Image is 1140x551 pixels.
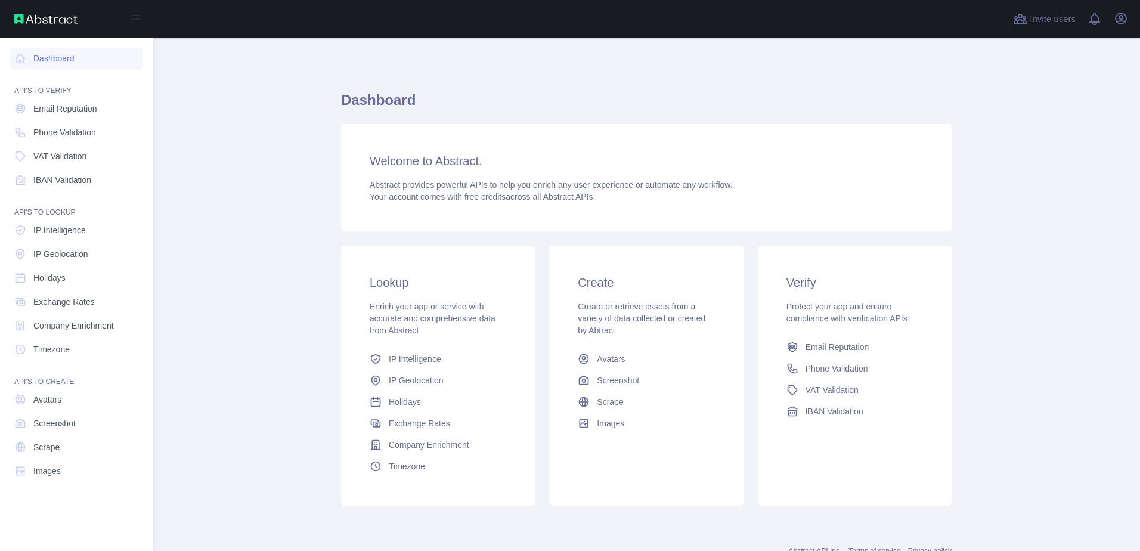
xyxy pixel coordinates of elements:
span: IP Intelligence [389,353,441,365]
span: Avatars [33,394,61,405]
span: IP Geolocation [389,374,444,386]
a: Scrape [10,437,143,458]
a: Email Reputation [10,98,143,119]
a: IP Intelligence [365,348,511,370]
a: Exchange Rates [10,291,143,312]
span: Scrape [597,396,623,408]
a: VAT Validation [10,146,143,167]
a: IP Geolocation [10,243,143,265]
a: Exchange Rates [365,413,511,434]
span: Exchange Rates [33,296,95,308]
span: IP Geolocation [33,248,88,260]
a: Company Enrichment [10,315,143,336]
span: Scrape [33,441,60,453]
a: Dashboard [10,48,143,69]
div: API'S TO VERIFY [10,72,143,95]
span: Exchange Rates [389,417,450,429]
span: Phone Validation [806,363,868,374]
a: Screenshot [10,413,143,434]
span: Create or retrieve assets from a variety of data collected or created by Abtract [578,302,705,335]
a: Phone Validation [10,122,143,143]
a: IP Geolocation [365,370,511,391]
span: Company Enrichment [389,439,469,451]
span: Your account comes with across all Abstract APIs. [370,192,595,202]
img: Abstract API [14,14,78,24]
h3: Welcome to Abstract. [370,153,923,169]
a: Timezone [365,456,511,477]
a: Holidays [10,267,143,289]
a: Company Enrichment [365,434,511,456]
span: Images [597,417,624,429]
a: VAT Validation [782,379,928,401]
span: Avatars [597,353,625,365]
span: Holidays [33,272,66,284]
a: IP Intelligence [10,219,143,241]
a: Email Reputation [782,336,928,358]
span: Invite users [1030,13,1076,26]
span: VAT Validation [806,384,859,396]
a: Timezone [10,339,143,360]
a: Avatars [10,389,143,410]
a: Phone Validation [782,358,928,379]
a: Avatars [573,348,719,370]
a: Images [10,460,143,482]
span: Images [33,465,61,477]
span: Timezone [33,343,70,355]
h3: Create [578,274,714,291]
span: IBAN Validation [33,174,91,186]
span: Timezone [389,460,425,472]
span: Phone Validation [33,126,96,138]
span: Email Reputation [33,103,97,114]
span: Protect your app and ensure compliance with verification APIs [786,302,907,323]
span: Screenshot [597,374,639,386]
a: IBAN Validation [10,169,143,191]
span: Company Enrichment [33,320,114,332]
span: Abstract provides powerful APIs to help you enrich any user experience or automate any workflow. [370,180,733,190]
span: free credits [464,192,506,202]
span: VAT Validation [33,150,86,162]
a: Screenshot [573,370,719,391]
span: Enrich your app or service with accurate and comprehensive data from Abstract [370,302,495,335]
a: Images [573,413,719,434]
a: Scrape [573,391,719,413]
button: Invite users [1011,10,1078,29]
h3: Lookup [370,274,506,291]
h1: Dashboard [341,91,952,119]
a: Holidays [365,391,511,413]
div: API'S TO LOOKUP [10,193,143,217]
h3: Verify [786,274,923,291]
span: Screenshot [33,417,76,429]
span: Holidays [389,396,421,408]
a: IBAN Validation [782,401,928,422]
div: API'S TO CREATE [10,363,143,386]
span: Email Reputation [806,341,869,353]
span: IP Intelligence [33,224,86,236]
span: IBAN Validation [806,405,863,417]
